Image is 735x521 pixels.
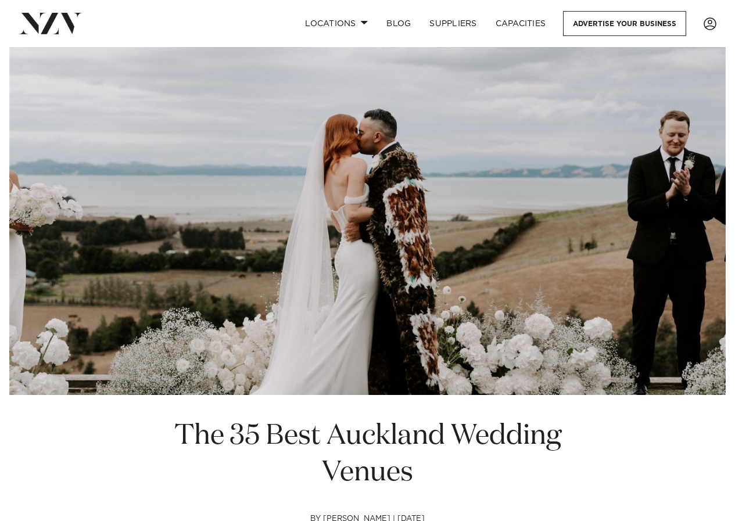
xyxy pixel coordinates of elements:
[19,13,82,34] img: nzv-logo.png
[420,11,486,36] a: SUPPLIERS
[296,11,377,36] a: Locations
[9,47,726,395] img: The 35 Best Auckland Wedding Venues
[169,418,567,491] h1: The 35 Best Auckland Wedding Venues
[377,11,420,36] a: BLOG
[486,11,555,36] a: Capacities
[563,11,686,36] a: Advertise your business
